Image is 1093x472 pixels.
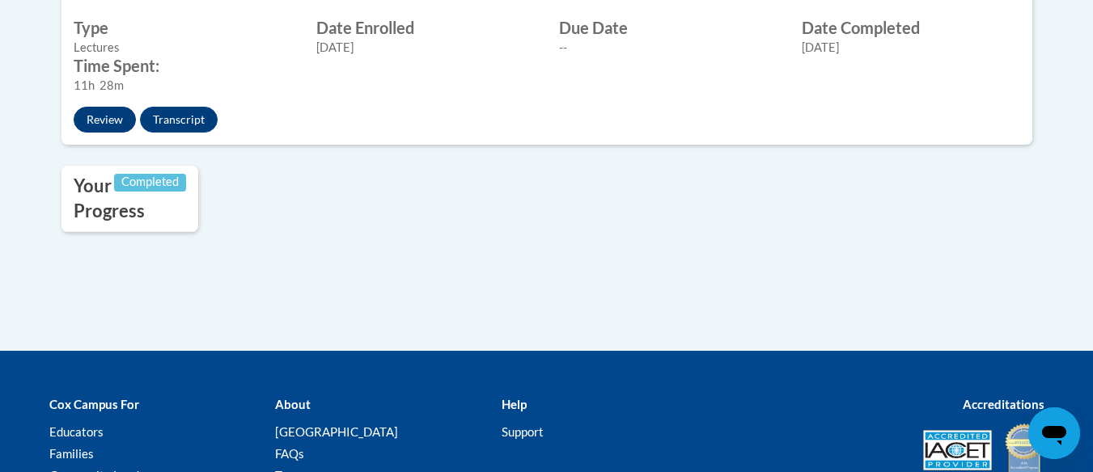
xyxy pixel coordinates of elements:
a: Families [49,446,94,461]
img: Accredited IACET® Provider [923,430,992,470]
div: -- [559,39,777,57]
label: Date Completed [802,19,1020,36]
label: Due Date [559,19,777,36]
button: Transcript [140,107,218,133]
b: Help [502,397,527,411]
span: Completed [114,174,186,192]
div: [DATE] [316,39,535,57]
label: Time Spent: [74,57,292,74]
label: Date Enrolled [316,19,535,36]
iframe: Button to launch messaging window [1028,407,1080,459]
div: Lectures [74,39,292,57]
b: Accreditations [963,397,1044,411]
div: 11h 28m [74,77,292,95]
a: [GEOGRAPHIC_DATA] [275,424,398,439]
h3: Your Progress [74,174,186,224]
a: Support [502,424,544,439]
div: [DATE] [802,39,1020,57]
b: Cox Campus For [49,397,139,411]
b: About [275,397,311,411]
label: Type [74,19,292,36]
button: Review [74,107,136,133]
a: Educators [49,424,104,439]
a: FAQs [275,446,304,461]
